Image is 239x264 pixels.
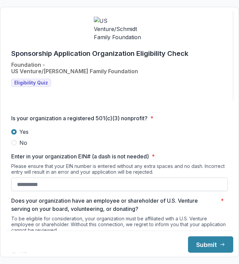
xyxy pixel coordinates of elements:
p: Does your organization have an employee or shareholder of U.S. Venture serving on your board, vol... [11,197,218,213]
img: US Venture/Schmidt Family Foundation [94,17,145,41]
p: Enter in your organization EIN# (a dash is not needed) [11,152,149,160]
h1: Sponsorship Application Organization Eligibility Check [11,49,188,58]
span: Eligibility Quiz [14,80,48,86]
div: Please ensure that your EIN number is entered without any extra spaces and no dash. Incorrect ent... [11,163,228,177]
span: Yes [19,128,29,136]
div: To be eligible for consideration, your organization must be affiliated with a U.S. Venture employ... [11,216,228,236]
p: Is your organization a registered 501(c)(3) nonprofit? [11,114,148,122]
h2: Foundation - US Venture/[PERSON_NAME] Family Foundation [11,62,138,75]
button: Submit [188,236,233,253]
span: No [19,139,27,147]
